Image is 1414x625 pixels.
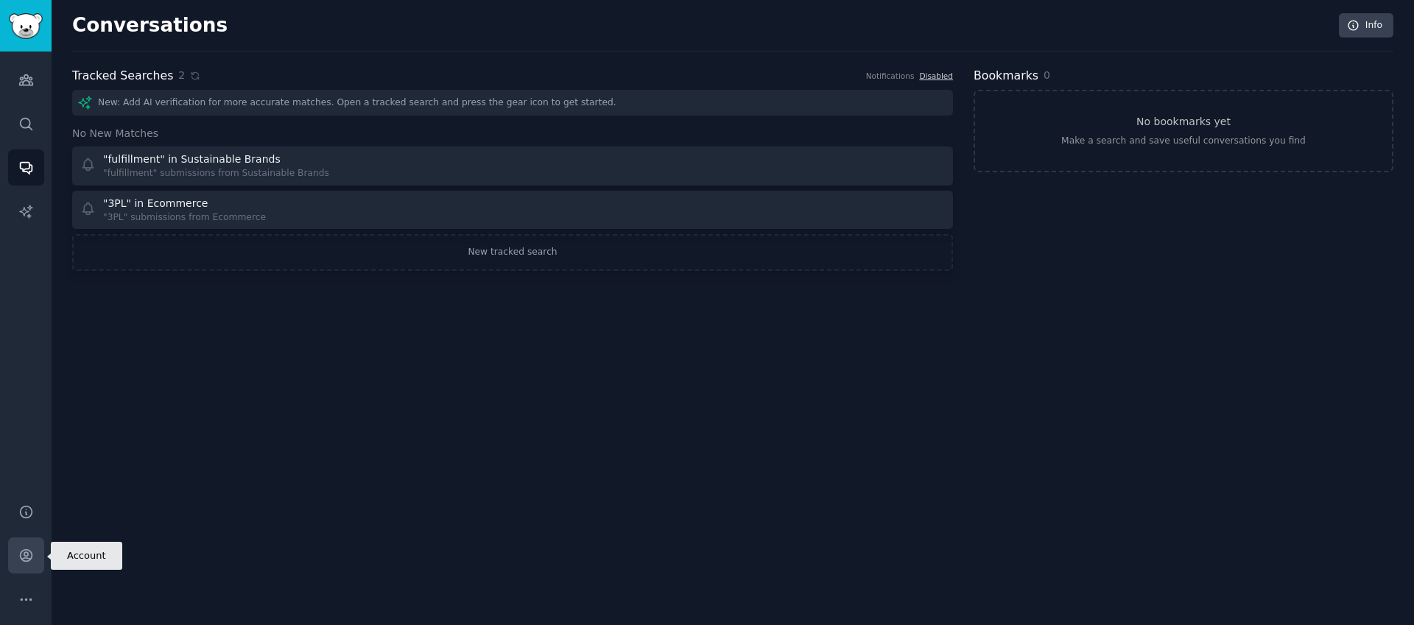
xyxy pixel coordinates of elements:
[72,67,173,85] h2: Tracked Searches
[974,67,1038,85] h2: Bookmarks
[72,146,953,186] a: "fulfillment" in Sustainable Brands"fulfillment" submissions from Sustainable Brands
[72,191,953,230] a: "3PL" in Ecommerce"3PL" submissions from Ecommerce
[1044,69,1050,81] span: 0
[178,68,185,83] span: 2
[72,234,953,271] a: New tracked search
[72,90,953,116] div: New: Add AI verification for more accurate matches. Open a tracked search and press the gear icon...
[1339,13,1393,38] a: Info
[72,14,228,38] h2: Conversations
[9,13,43,39] img: GummySearch logo
[103,211,266,225] div: "3PL" submissions from Ecommerce
[103,196,208,211] div: "3PL" in Ecommerce
[919,71,953,80] a: Disabled
[866,71,915,81] div: Notifications
[103,167,329,180] div: "fulfillment" submissions from Sustainable Brands
[1061,135,1306,148] div: Make a search and save useful conversations you find
[103,152,281,167] div: "fulfillment" in Sustainable Brands
[1136,114,1231,130] h3: No bookmarks yet
[72,126,158,141] span: No New Matches
[974,90,1393,172] a: No bookmarks yetMake a search and save useful conversations you find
